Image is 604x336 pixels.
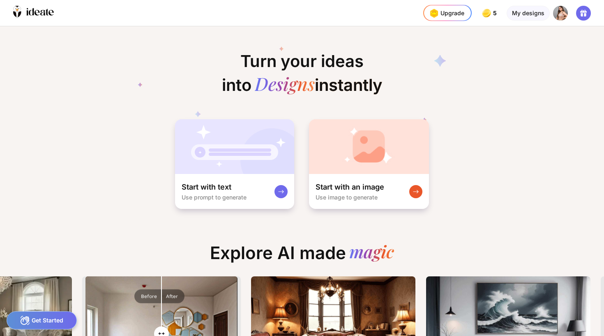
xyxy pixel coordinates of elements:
[7,311,77,329] div: Get Started
[203,243,401,270] div: Explore AI made
[175,119,294,174] img: startWithTextCardBg.jpg
[182,182,231,192] div: Start with text
[427,7,440,20] img: upgrade-nav-btn-icon.gif
[553,6,568,21] img: ACg8ocJfeIk7NnZ6KZCgSLL0_q0jnD6yf7p2dSXWjWsl77bpbfYYgS8s=s96-c
[316,194,378,201] div: Use image to generate
[349,243,394,263] div: magic
[507,6,550,21] div: My designs
[427,7,464,20] div: Upgrade
[316,182,384,192] div: Start with an image
[182,194,247,201] div: Use prompt to generate
[309,119,429,174] img: startWithImageCardBg.jpg
[493,10,498,16] span: 5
